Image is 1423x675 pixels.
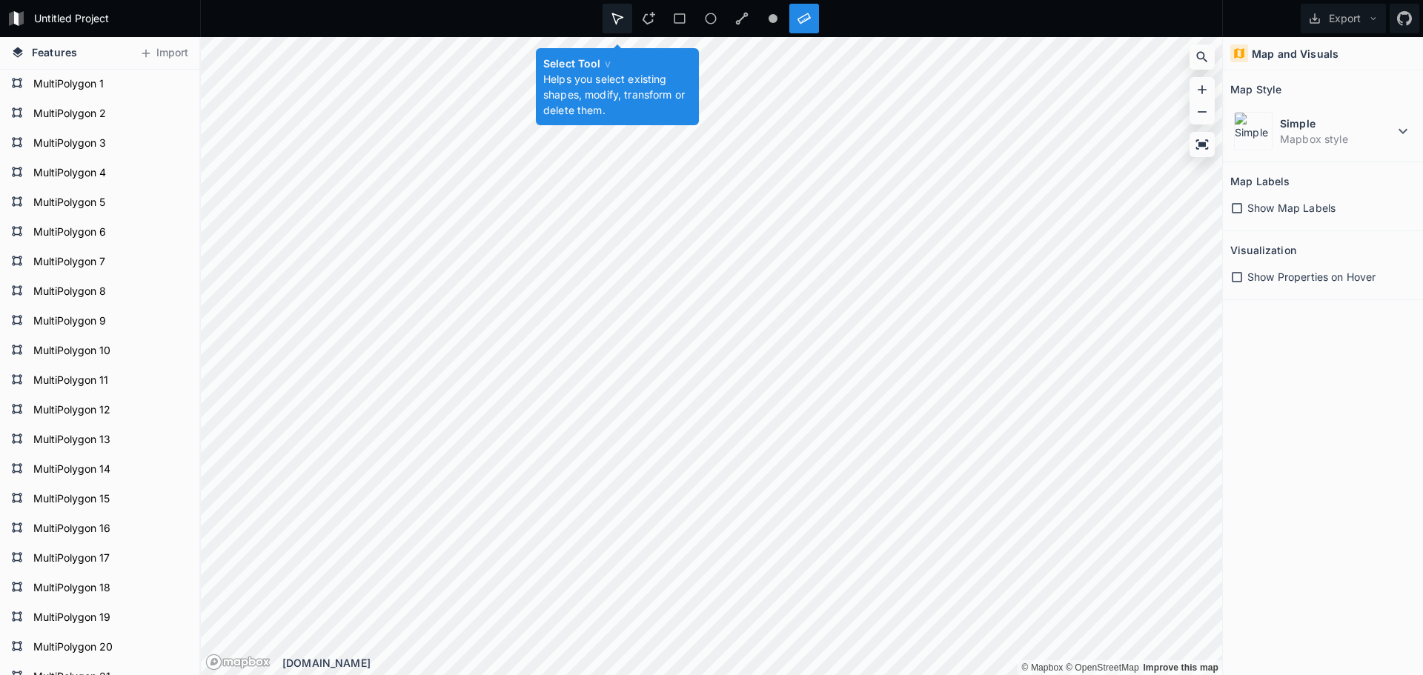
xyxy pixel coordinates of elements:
img: Simple [1234,112,1273,150]
h2: Map Labels [1230,170,1290,193]
dt: Simple [1280,116,1394,131]
span: v [605,57,611,70]
h4: Select Tool [543,56,691,71]
h4: Map and Visuals [1252,46,1339,61]
p: Helps you select existing shapes, modify, transform or delete them. [543,71,691,118]
button: Import [132,41,196,65]
span: Features [32,44,77,60]
a: OpenStreetMap [1066,662,1139,673]
div: [DOMAIN_NAME] [282,655,1222,671]
h2: Visualization [1230,239,1296,262]
a: Mapbox logo [205,654,271,671]
a: Map feedback [1143,662,1218,673]
a: Mapbox [1021,662,1063,673]
h2: Map Style [1230,78,1281,101]
span: Show Map Labels [1247,200,1336,216]
span: Show Properties on Hover [1247,269,1376,285]
dd: Mapbox style [1280,131,1394,147]
button: Export [1301,4,1386,33]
